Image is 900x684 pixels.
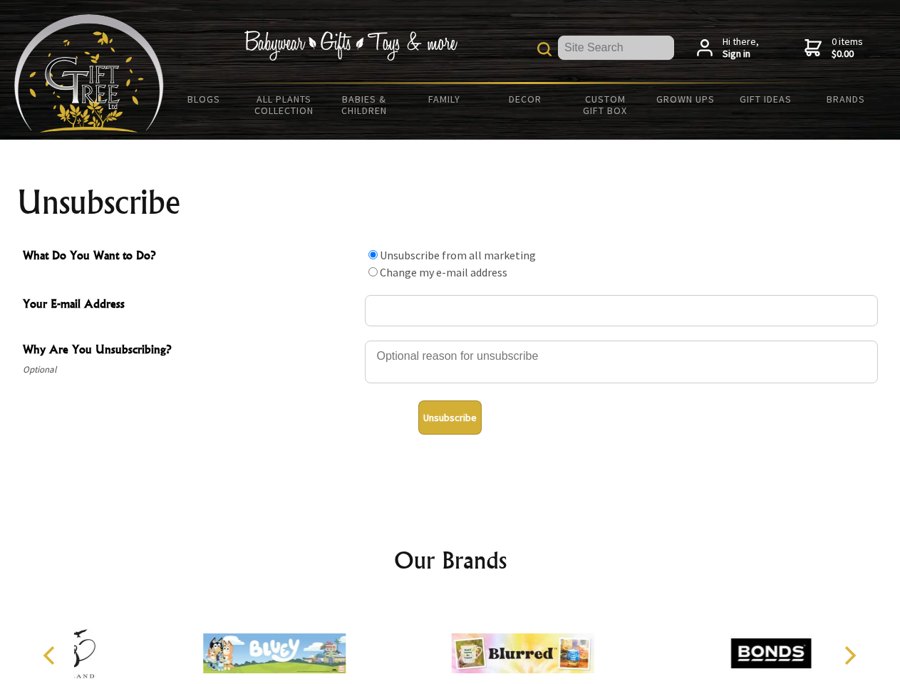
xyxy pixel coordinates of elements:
[368,250,378,259] input: What Do You Want to Do?
[244,31,457,61] img: Babywear - Gifts - Toys & more
[36,640,67,671] button: Previous
[832,48,863,61] strong: $0.00
[485,84,565,114] a: Decor
[365,295,878,326] input: Your E-mail Address
[405,84,485,114] a: Family
[164,84,244,114] a: BLOGS
[418,400,482,435] button: Unsubscribe
[23,341,358,361] span: Why Are You Unsubscribing?
[368,267,378,276] input: What Do You Want to Do?
[365,341,878,383] textarea: Why Are You Unsubscribing?
[380,265,507,279] label: Change my e-mail address
[380,248,536,262] label: Unsubscribe from all marketing
[565,84,646,125] a: Custom Gift Box
[834,640,865,671] button: Next
[697,36,759,61] a: Hi there,Sign in
[645,84,725,114] a: Grown Ups
[23,295,358,316] span: Your E-mail Address
[17,185,884,219] h1: Unsubscribe
[23,247,358,267] span: What Do You Want to Do?
[725,84,806,114] a: Gift Ideas
[805,36,863,61] a: 0 items$0.00
[29,543,872,577] h2: Our Brands
[324,84,405,125] a: Babies & Children
[23,361,358,378] span: Optional
[537,42,552,56] img: product search
[14,14,164,133] img: Babyware - Gifts - Toys and more...
[723,48,759,61] strong: Sign in
[723,36,759,61] span: Hi there,
[806,84,886,114] a: Brands
[244,84,325,125] a: All Plants Collection
[558,36,674,60] input: Site Search
[832,35,863,61] span: 0 items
